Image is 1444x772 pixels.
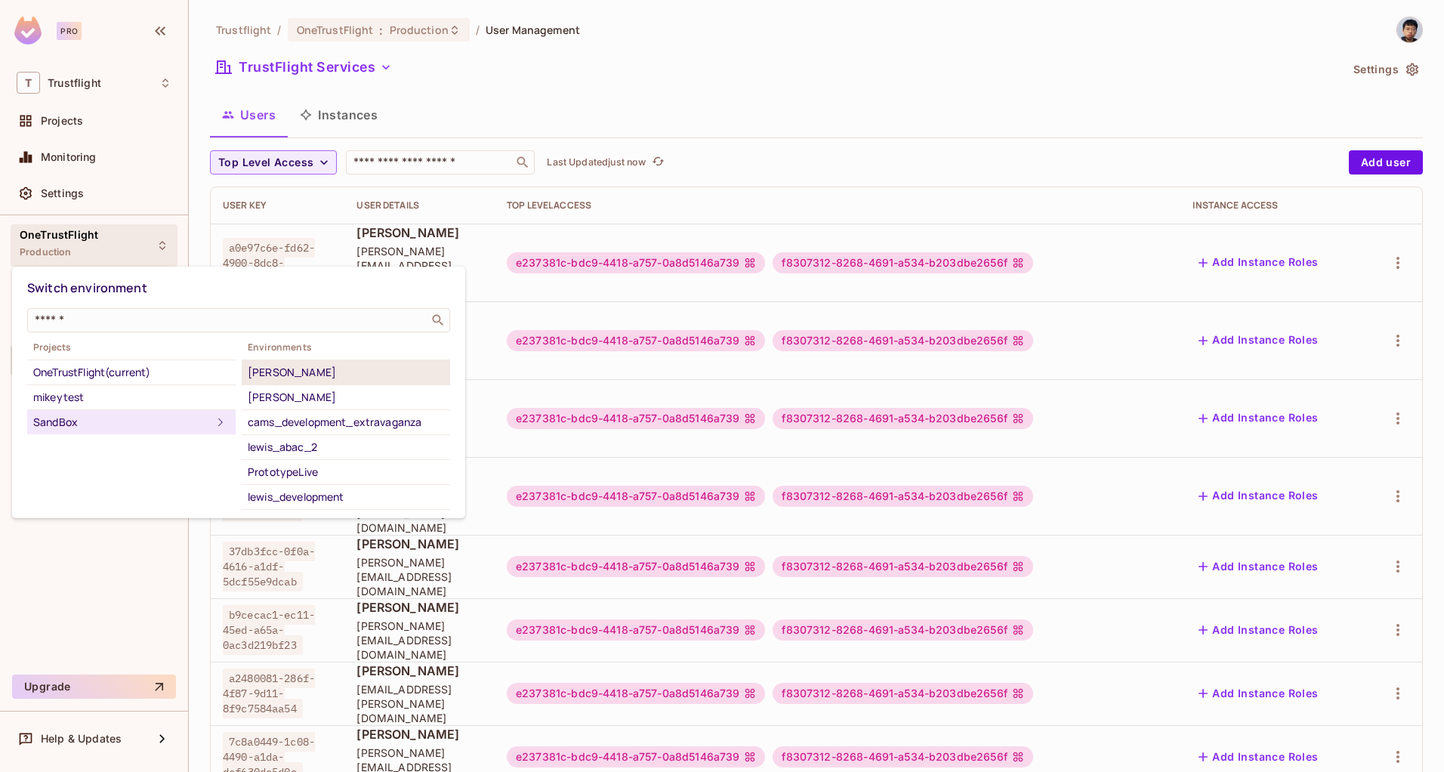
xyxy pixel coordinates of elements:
[248,363,444,381] div: [PERSON_NAME]
[33,413,211,431] div: SandBox
[248,413,444,431] div: cams_development_extravaganza
[33,363,230,381] div: OneTrustFlight (current)
[242,341,450,354] span: Environments
[27,279,147,296] span: Switch environment
[33,388,230,406] div: mikeytest
[248,388,444,406] div: [PERSON_NAME]
[27,341,236,354] span: Projects
[248,463,444,481] div: PrototypeLive
[248,488,444,506] div: lewis_development
[248,438,444,456] div: lewis_abac_2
